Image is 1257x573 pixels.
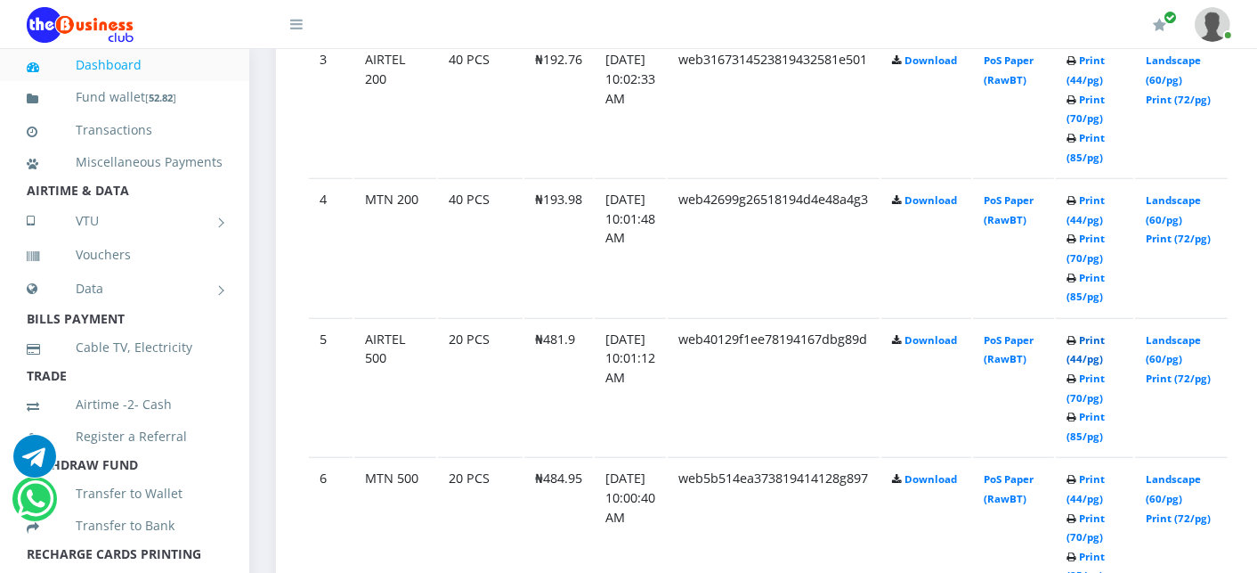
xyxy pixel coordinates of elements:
[524,318,593,456] td: ₦481.9
[1066,410,1105,443] a: Print (85/pg)
[1066,93,1105,126] a: Print (70/pg)
[984,193,1034,226] a: PoS Paper (RawBT)
[309,178,353,316] td: 4
[27,142,223,183] a: Miscellaneous Payments
[1066,232,1105,265] a: Print (70/pg)
[1146,512,1211,525] a: Print (72/pg)
[904,333,957,347] a: Download
[27,416,223,457] a: Register a Referral
[27,7,134,43] img: Logo
[1066,193,1105,226] a: Print (44/pg)
[524,178,593,316] td: ₦193.98
[1066,472,1105,505] a: Print (44/pg)
[1066,512,1105,544] a: Print (70/pg)
[27,384,223,425] a: Airtime -2- Cash
[1146,93,1211,106] a: Print (72/pg)
[984,333,1034,366] a: PoS Paper (RawBT)
[438,178,523,316] td: 40 PCS
[904,472,957,486] a: Download
[1146,193,1201,226] a: Landscape (60/pg)
[668,38,880,176] td: web3167314523819432581e501
[27,110,223,151] a: Transactions
[27,234,223,275] a: Vouchers
[17,491,53,520] a: Chat for support
[1066,53,1105,86] a: Print (44/pg)
[309,38,353,176] td: 3
[1195,7,1230,42] img: User
[595,38,666,176] td: [DATE] 10:02:33 AM
[354,178,436,316] td: MTN 200
[1153,18,1166,32] i: Renew/Upgrade Subscription
[1066,333,1105,366] a: Print (44/pg)
[1164,11,1177,24] span: Renew/Upgrade Subscription
[27,77,223,119] a: Fund wallet[52.82]
[438,318,523,456] td: 20 PCS
[524,38,593,176] td: ₦192.76
[984,472,1034,505] a: PoS Paper (RawBT)
[149,91,173,104] b: 52.82
[904,53,957,67] a: Download
[27,45,223,86] a: Dashboard
[668,318,880,456] td: web40129f1ee78194167dbg89d
[1146,472,1201,505] a: Landscape (60/pg)
[1066,372,1105,405] a: Print (70/pg)
[354,318,436,456] td: AIRTEL 500
[1066,131,1105,164] a: Print (85/pg)
[27,327,223,368] a: Cable TV, Electricity
[668,178,880,316] td: web42699g26518194d4e48a4g3
[27,473,223,514] a: Transfer to Wallet
[984,53,1034,86] a: PoS Paper (RawBT)
[595,178,666,316] td: [DATE] 10:01:48 AM
[27,199,223,243] a: VTU
[1146,372,1211,385] a: Print (72/pg)
[354,38,436,176] td: AIRTEL 200
[904,193,957,207] a: Download
[27,266,223,311] a: Data
[1146,232,1211,245] a: Print (72/pg)
[438,38,523,176] td: 40 PCS
[595,318,666,456] td: [DATE] 10:01:12 AM
[27,505,223,546] a: Transfer to Bank
[13,448,56,478] a: Chat for support
[145,91,176,104] small: [ ]
[309,318,353,456] td: 5
[1066,271,1105,304] a: Print (85/pg)
[1146,333,1201,366] a: Landscape (60/pg)
[1146,53,1201,86] a: Landscape (60/pg)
